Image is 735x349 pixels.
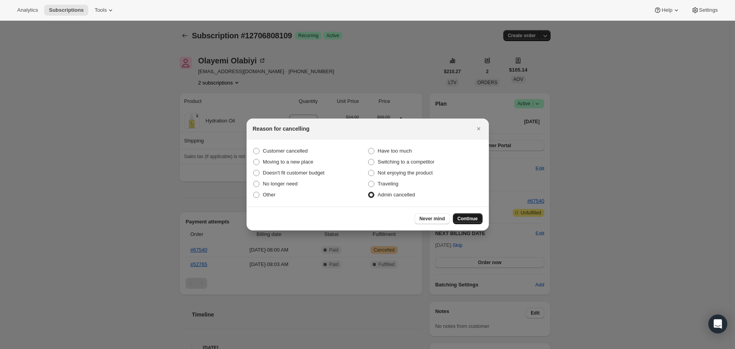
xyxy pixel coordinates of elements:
span: Subscriptions [49,7,84,13]
span: Never mind [419,216,445,222]
button: Never mind [415,213,449,224]
button: Tools [90,5,119,16]
div: Open Intercom Messenger [708,315,727,333]
button: Continue [453,213,483,224]
span: Customer cancelled [263,148,308,154]
button: Help [649,5,685,16]
button: Subscriptions [44,5,88,16]
span: Tools [95,7,107,13]
span: Analytics [17,7,38,13]
span: Help [662,7,672,13]
span: Settings [699,7,718,13]
span: Not enjoying the product [378,170,433,176]
button: Close [473,123,484,134]
span: Continue [458,216,478,222]
span: Doesn't fit customer budget [263,170,325,176]
span: Have too much [378,148,412,154]
button: Analytics [13,5,43,16]
span: Admin cancelled [378,192,415,198]
span: Traveling [378,181,399,187]
h2: Reason for cancelling [253,125,309,133]
span: Moving to a new place [263,159,313,165]
span: No longer need [263,181,298,187]
span: Other [263,192,276,198]
button: Settings [687,5,722,16]
span: Switching to a competitor [378,159,435,165]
